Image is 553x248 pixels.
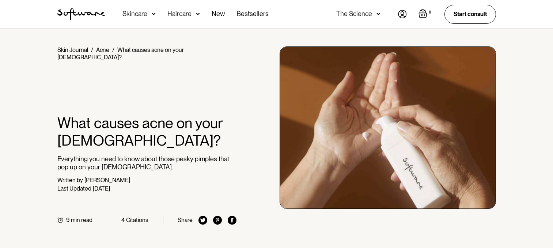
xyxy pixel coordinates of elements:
[376,10,380,18] img: arrow down
[444,5,496,23] a: Start consult
[418,9,433,19] a: Open empty cart
[57,8,105,20] img: Software Logo
[57,114,237,149] h1: What causes acne on your [DEMOGRAPHIC_DATA]?
[196,10,200,18] img: arrow down
[84,177,130,184] div: [PERSON_NAME]
[66,217,69,223] div: 9
[121,217,125,223] div: 4
[71,217,92,223] div: min read
[228,216,236,225] img: facebook icon
[57,46,184,61] div: What causes acne on your [DEMOGRAPHIC_DATA]?
[213,216,222,225] img: pinterest icon
[57,185,91,192] div: Last Updated
[91,46,93,53] div: /
[57,8,105,20] a: home
[57,155,237,171] p: Everything you need to know about those pesky pimples that pop up on your [DEMOGRAPHIC_DATA].
[96,46,109,53] a: Acne
[178,217,193,223] div: Share
[152,10,156,18] img: arrow down
[112,46,114,53] div: /
[57,177,83,184] div: Written by
[126,217,148,223] div: Citations
[198,216,207,225] img: twitter icon
[93,185,110,192] div: [DATE]
[427,9,433,16] div: 0
[336,10,372,18] div: The Science
[57,46,88,53] a: Skin Journal
[122,10,147,18] div: Skincare
[167,10,192,18] div: Haircare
